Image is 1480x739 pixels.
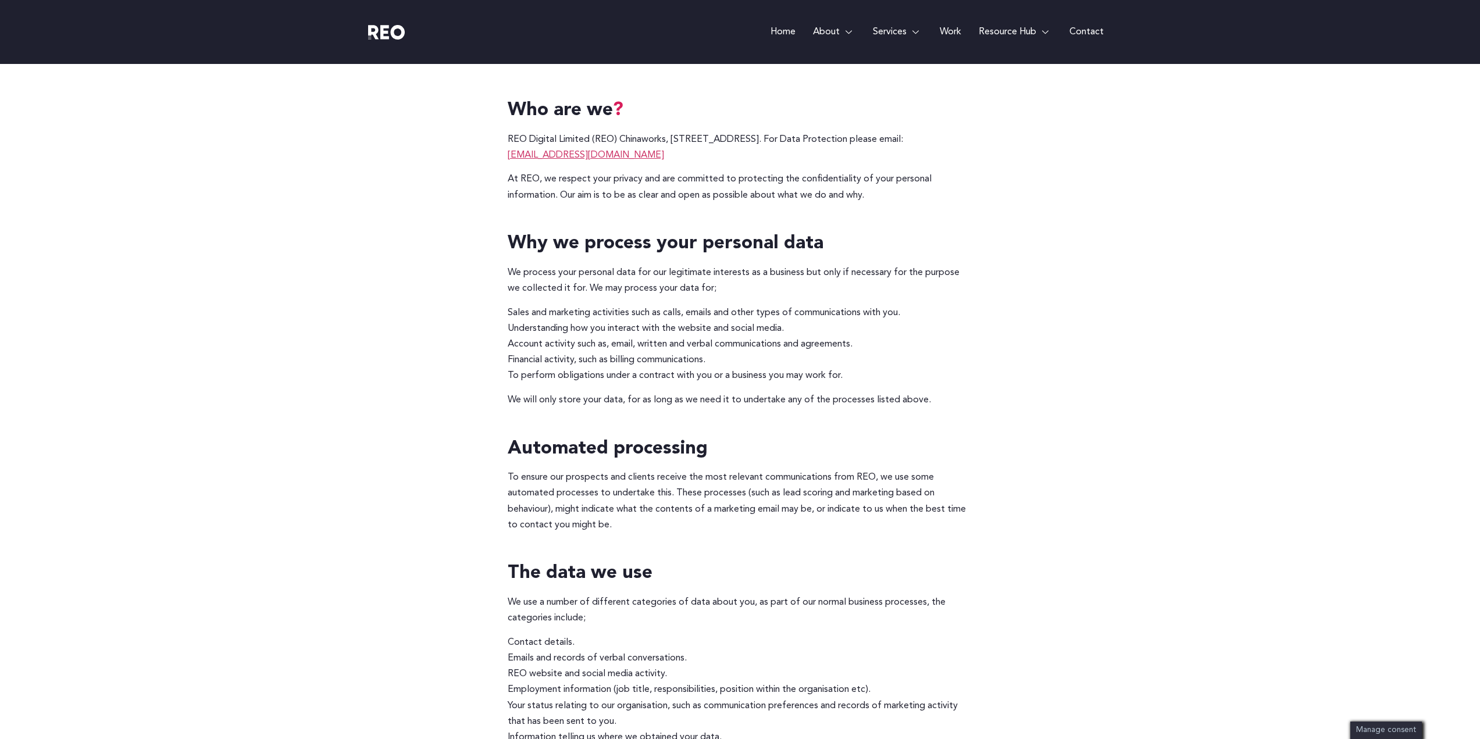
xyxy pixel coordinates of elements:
h4: The data we use [508,562,652,586]
span: Understanding how you interact with the website and social media. [508,324,784,333]
span: Who are we [508,101,623,120]
span: Your status relating to our organisation, such as communication preferences and records of market... [508,701,958,726]
h4: Why we process your personal data [508,232,823,256]
span: Account activity such as, email, written and verbal communications and agreements. [508,340,853,349]
p: We process your personal data for our legitimate interests as a business but only if necessary fo... [508,265,973,297]
a: [EMAIL_ADDRESS][DOMAIN_NAME] [508,151,664,160]
span: Manage consent [1356,726,1416,734]
span: Emails and records of verbal conversations. [508,654,687,663]
span: Contact details. [508,638,575,647]
span: Financial activity, such as billing communications. [508,355,705,365]
span: At REO, we respect your privacy and are committed to protecting the confidentiality of your perso... [508,174,932,199]
p: We use a number of different categories of data about you, as part of our normal business process... [508,595,973,626]
span: Sales and marketing activities such as calls, emails and other types of communications with you. [508,308,900,317]
p: To ensure our prospects and clients receive the most relevant communications from REO, we use som... [508,470,973,533]
p: REO Digital Limited (REO) Chinaworks, [STREET_ADDRESS]. For Data Protection please email: [508,132,973,163]
span: Employment information (job title, responsibilities, position within the organisation etc). [508,685,871,694]
span: REO website and social media activity. [508,669,667,679]
span: We will only store your data, for as long as we need it to undertake any of the processes listed ... [508,395,931,405]
span: To perform obligations under a contract with you or a business you may work for. [508,371,843,380]
h4: Automated processing [508,437,708,462]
